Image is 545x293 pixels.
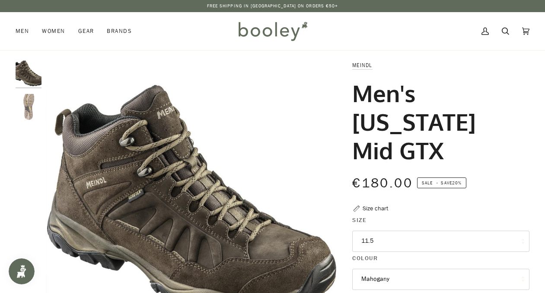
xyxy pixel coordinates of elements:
a: Meindl [352,61,373,69]
span: Colour [352,254,378,263]
button: Mahogany [352,269,529,290]
span: Men [16,27,29,35]
h1: Men's [US_STATE] Mid GTX [352,79,523,164]
img: Men's Nebraska Mid GTX Sole - booley Galway [16,94,41,120]
a: Brands [100,12,138,50]
p: Free Shipping in [GEOGRAPHIC_DATA] on Orders €50+ [207,3,338,10]
span: Sale [422,180,433,186]
span: Save [417,177,466,189]
iframe: Button to open loyalty program pop-up [9,258,35,284]
a: Women [35,12,71,50]
div: Size chart [363,204,388,213]
em: • [434,180,441,186]
span: Gear [78,27,94,35]
span: Size [352,216,367,225]
span: Women [42,27,65,35]
button: 11.5 [352,231,529,252]
a: Men [16,12,35,50]
span: 20% [452,180,462,186]
img: Men's Nebraska Mid GTX Mahogany - booley Galway [16,61,41,87]
span: Brands [107,27,132,35]
img: Booley [235,19,310,44]
a: Gear [72,12,101,50]
span: €180.00 [352,174,413,192]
